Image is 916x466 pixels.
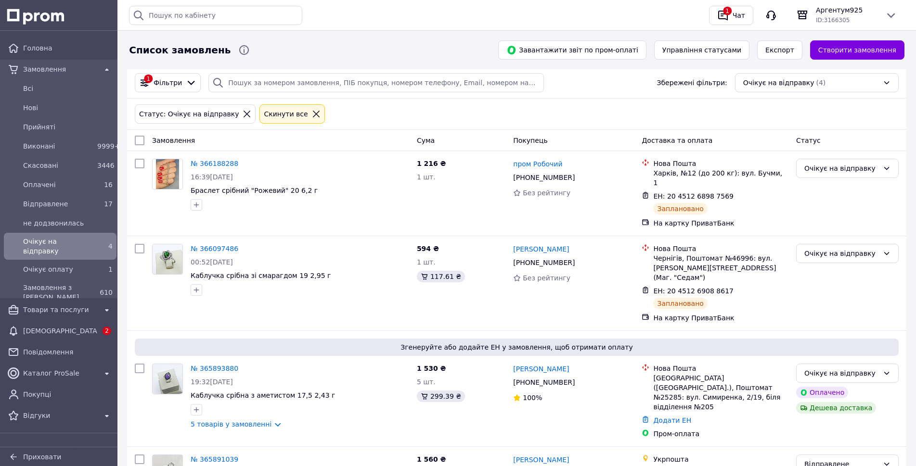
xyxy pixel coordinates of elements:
span: 1 530 ₴ [417,365,446,372]
a: Фото товару [152,244,183,275]
span: 1 шт. [417,173,436,181]
span: Товари та послуги [23,305,97,315]
img: Фото товару [153,364,182,394]
img: Фото товару [153,244,182,274]
span: [PHONE_NUMBER] [513,378,575,386]
span: (4) [816,79,826,87]
div: Заплановано [653,298,708,309]
button: Управління статусами [654,40,749,60]
button: Експорт [757,40,802,60]
span: Виконані [23,141,93,151]
span: Всi [23,84,113,93]
span: Cума [417,137,435,144]
span: Приховати [23,453,61,461]
span: 4 [108,242,113,250]
button: 1Чат [709,6,753,25]
a: Додати ЕН [653,416,691,424]
div: Харків, №12 (до 200 кг): вул. Бучми, 1 [653,168,788,188]
span: 1 [108,265,113,273]
span: Очікує на відправку [23,237,93,256]
span: Нові [23,103,113,113]
div: На картку ПриватБанк [653,313,788,323]
span: Збережені фільтри: [657,78,727,88]
span: Відправлене [23,199,93,209]
a: Фото товару [152,364,183,394]
span: Замовлення [23,64,97,74]
span: 19:32[DATE] [191,378,233,386]
span: Замовлення з [PERSON_NAME] [23,283,93,302]
div: Cкинути все [262,109,310,119]
span: Без рейтингу [523,189,570,197]
div: Укрпошта [653,454,788,464]
span: Статус [796,137,821,144]
span: ID: 3166305 [816,17,850,24]
a: Браслет срібний "Рожевий" 20 6,2 г [191,187,318,194]
span: Фільтри [154,78,182,88]
div: Заплановано [653,203,708,214]
span: Список замовлень [129,43,231,57]
div: Чат [731,8,747,23]
span: Покупець [513,137,547,144]
img: Фото товару [156,159,179,189]
span: Оплачені [23,180,93,189]
a: [PERSON_NAME] [513,455,569,465]
a: 5 товарів у замовленні [191,420,271,428]
span: Відгуки [23,411,97,420]
a: пром Робочий [513,159,562,169]
span: Замовлення [152,137,195,144]
span: Показники роботи компанії [23,445,113,464]
div: Оплачено [796,387,848,398]
span: 16:39[DATE] [191,173,233,181]
span: ЕН: 20 4512 6898 7569 [653,192,734,200]
span: 1 216 ₴ [417,160,446,167]
div: Очікує на відправку [804,163,879,174]
span: 16 [104,181,113,189]
span: 594 ₴ [417,245,439,252]
span: Доставка та оплата [642,137,712,144]
button: Завантажити звіт по пром-оплаті [498,40,646,60]
span: 17 [104,200,113,208]
div: Нова Пошта [653,364,788,373]
div: Очікує на відправку [804,248,879,259]
span: 610 [100,289,113,296]
a: [PERSON_NAME] [513,364,569,374]
div: 299.39 ₴ [417,390,465,402]
div: Пром-оплата [653,429,788,439]
span: 1 560 ₴ [417,455,446,463]
span: [DEMOGRAPHIC_DATA] [23,326,97,336]
a: Каблучка срібна з аметистом 17,5 2,43 г [191,391,335,399]
span: 3446 [97,162,115,169]
div: 117.61 ₴ [417,271,465,282]
a: [PERSON_NAME] [513,244,569,254]
span: не додзвонилась [23,218,113,228]
div: На картку ПриватБанк [653,218,788,228]
span: Головна [23,43,113,53]
span: Покупці [23,390,113,399]
span: 100% [523,394,542,402]
a: № 366097486 [191,245,238,252]
a: № 365893880 [191,365,238,372]
input: Пошук за номером замовлення, ПІБ покупця, номером телефону, Email, номером накладної [208,73,543,92]
span: 1 шт. [417,258,436,266]
span: Прийняті [23,122,113,132]
span: Скасовані [23,161,93,170]
div: Дешева доставка [796,402,876,414]
div: Чернігів, Поштомат №46996: вул. [PERSON_NAME][STREET_ADDRESS] (Маг. "Седам") [653,253,788,282]
div: Статус: Очікує на відправку [137,109,241,119]
a: Каблучка срібна зі смарагдом 19 2,95 г [191,272,331,279]
span: 5 шт. [417,378,436,386]
a: № 366188288 [191,160,238,167]
span: Згенеруйте або додайте ЕН у замовлення, щоб отримати оплату [139,342,895,352]
div: Нова Пошта [653,244,788,253]
span: Каталог ProSale [23,368,97,378]
span: [PHONE_NUMBER] [513,259,575,266]
span: 9999+ [97,142,120,150]
div: Нова Пошта [653,159,788,168]
input: Пошук по кабінету [129,6,302,25]
div: Очікує на відправку [804,368,879,378]
span: 00:52[DATE] [191,258,233,266]
span: Аргентум925 [816,5,877,15]
div: [GEOGRAPHIC_DATA] ([GEOGRAPHIC_DATA].), Поштомат №25285: вул. Симиренка, 2/19, біля відділення №205 [653,373,788,412]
